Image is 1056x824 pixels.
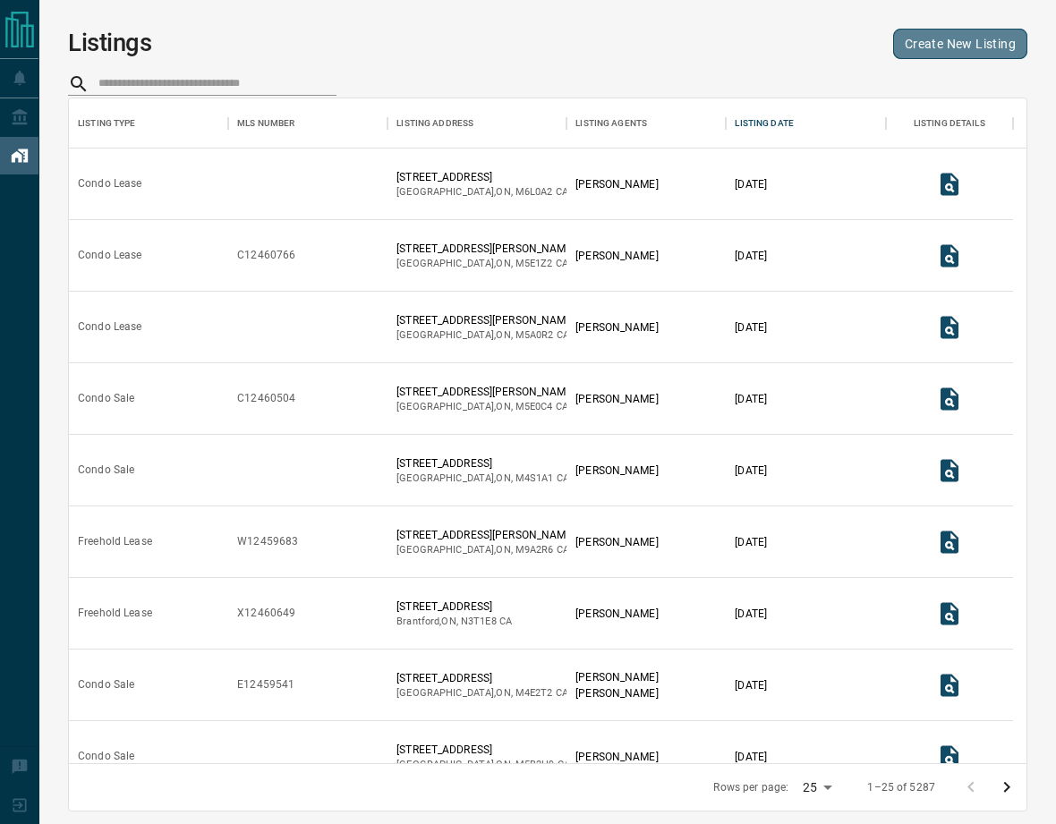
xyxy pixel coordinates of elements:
p: [PERSON_NAME] [575,248,658,264]
div: Listing Details [914,98,985,149]
p: [DATE] [735,319,767,336]
div: Listing Type [78,98,136,149]
p: [STREET_ADDRESS][PERSON_NAME] [396,241,575,257]
div: 25 [796,775,839,801]
p: [STREET_ADDRESS] [396,455,569,471]
div: Condo Sale [78,749,134,764]
p: [PERSON_NAME] [575,606,658,622]
div: Condo Lease [78,319,141,335]
p: [GEOGRAPHIC_DATA] , ON , CA [396,543,576,557]
div: C12460766 [237,248,295,263]
div: Condo Lease [78,176,141,191]
p: [PERSON_NAME] [575,319,658,336]
p: [DATE] [735,749,767,765]
p: [DATE] [735,606,767,622]
p: [PERSON_NAME] [575,685,658,701]
div: Listing Type [69,98,228,149]
span: m5a0r2 [515,329,554,341]
div: Condo Sale [78,463,134,478]
button: View Listing Details [932,453,967,488]
div: Listing Details [886,98,1014,149]
span: m9a2r6 [515,544,554,556]
p: [PERSON_NAME] [575,534,658,550]
div: W12459683 [237,534,298,549]
span: m6l0a2 [515,186,553,198]
span: m4e2t2 [515,687,553,699]
p: [PERSON_NAME] [575,391,658,407]
p: [GEOGRAPHIC_DATA] , ON , CA [396,328,575,343]
button: View Listing Details [932,524,967,560]
button: View Listing Details [932,596,967,632]
p: [GEOGRAPHIC_DATA] , ON , CA [396,471,569,486]
div: E12459541 [237,677,294,692]
div: C12460504 [237,391,295,406]
p: [PERSON_NAME] [575,749,658,765]
div: Condo Sale [78,391,134,406]
span: m4s1a1 [515,472,554,484]
p: [DATE] [735,176,767,192]
div: Listing Address [387,98,566,149]
div: Listing Agents [575,98,647,149]
p: [GEOGRAPHIC_DATA] , ON , CA [396,257,575,271]
div: MLS Number [237,98,294,149]
button: View Listing Details [932,667,967,703]
div: Freehold Lease [78,606,152,621]
p: [DATE] [735,463,767,479]
button: View Listing Details [932,238,967,274]
p: [PERSON_NAME] [575,463,658,479]
p: [PERSON_NAME] [575,669,658,685]
a: Create New Listing [893,29,1027,59]
p: [GEOGRAPHIC_DATA] , ON , CA [396,185,568,200]
p: Rows per page: [713,780,788,795]
span: m5e0c4 [515,401,553,412]
p: [DATE] [735,534,767,550]
span: m5e1z2 [515,258,553,269]
button: View Listing Details [932,739,967,775]
p: [PERSON_NAME] [575,176,658,192]
p: [GEOGRAPHIC_DATA] , ON , CA [396,758,570,772]
p: [GEOGRAPHIC_DATA] , ON , CA [396,686,568,701]
div: Listing Date [735,98,794,149]
p: [STREET_ADDRESS][PERSON_NAME] [396,312,575,328]
button: View Listing Details [932,166,967,202]
p: [STREET_ADDRESS] [396,670,568,686]
h1: Listings [68,29,152,57]
p: [STREET_ADDRESS] [396,599,512,615]
div: MLS Number [228,98,387,149]
div: Listing Address [396,98,473,149]
div: Listing Date [726,98,885,149]
span: n3t1e8 [461,616,497,627]
div: Condo Sale [78,677,134,692]
button: Go to next page [989,769,1025,805]
div: Condo Lease [78,248,141,263]
p: [STREET_ADDRESS] [396,169,568,185]
div: Freehold Lease [78,534,152,549]
button: View Listing Details [932,310,967,345]
div: Listing Agents [566,98,726,149]
p: [DATE] [735,248,767,264]
p: [STREET_ADDRESS] [396,742,570,758]
p: [DATE] [735,677,767,693]
div: X12460649 [237,606,295,621]
p: [GEOGRAPHIC_DATA] , ON , CA [396,400,575,414]
p: 1–25 of 5287 [867,780,935,795]
p: [DATE] [735,391,767,407]
button: View Listing Details [932,381,967,417]
p: [STREET_ADDRESS][PERSON_NAME], [396,527,576,543]
p: Brantford , ON , CA [396,615,512,629]
p: [STREET_ADDRESS][PERSON_NAME] [396,384,575,400]
span: m5b2h9 [515,759,555,770]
